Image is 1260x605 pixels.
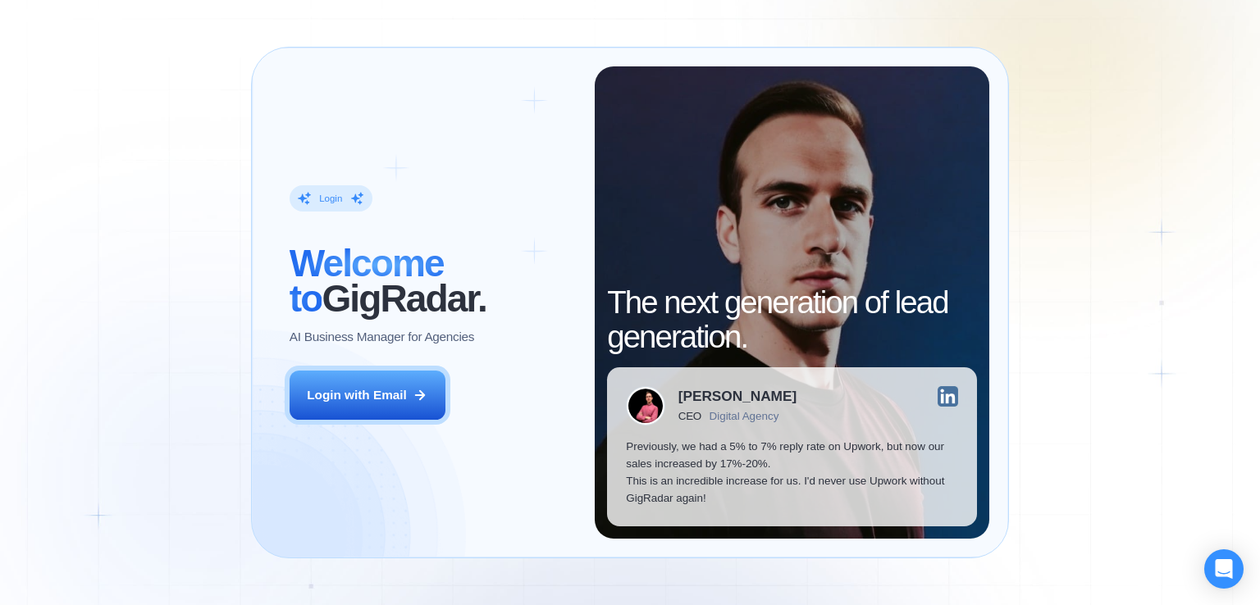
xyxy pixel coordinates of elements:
span: Welcome to [290,242,444,319]
div: Login [319,193,342,205]
div: Login with Email [307,386,407,403]
div: CEO [678,410,701,422]
div: [PERSON_NAME] [678,389,797,403]
p: AI Business Manager for Agencies [290,328,474,345]
h2: The next generation of lead generation. [607,285,977,354]
h2: ‍ GigRadar. [290,246,576,315]
button: Login with Email [290,371,445,420]
div: Digital Agency [710,410,779,422]
p: Previously, we had a 5% to 7% reply rate on Upwork, but now our sales increased by 17%-20%. This ... [626,438,958,507]
div: Open Intercom Messenger [1204,549,1244,589]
